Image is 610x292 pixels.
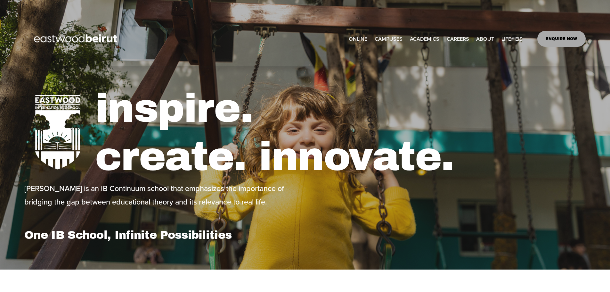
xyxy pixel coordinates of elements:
[410,34,439,44] span: ACADEMICS
[24,182,303,209] p: [PERSON_NAME] is an IB Continuum school that emphasizes the importance of bridging the gap betwee...
[375,34,403,44] a: folder dropdown
[349,34,367,44] a: ONLINE
[476,34,494,44] span: ABOUT
[410,34,439,44] a: folder dropdown
[476,34,494,44] a: folder dropdown
[501,34,523,44] a: folder dropdown
[537,31,586,47] a: ENQUIRE NOW
[447,34,469,44] a: CAREERS
[95,84,586,181] h1: inspire. create. innovate.
[375,34,403,44] span: CAMPUSES
[24,22,129,55] img: EastwoodIS Global Site
[24,228,303,242] h1: One IB School, Infinite Possibilities
[501,34,523,44] span: LIFE@EIS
